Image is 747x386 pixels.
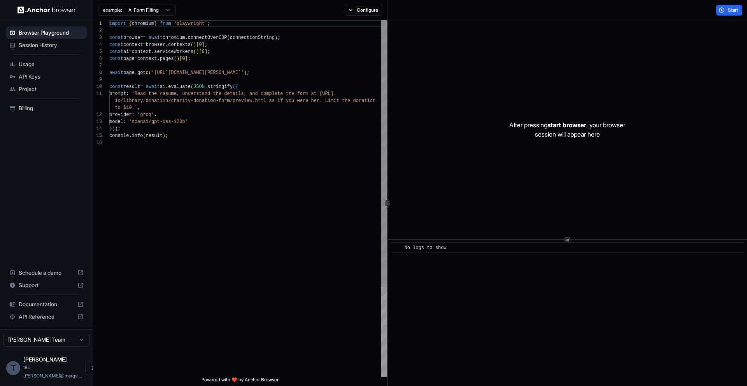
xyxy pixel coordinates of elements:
div: API Reference [6,311,87,323]
div: 3 [93,34,102,41]
button: Open menu [85,361,99,375]
span: ] [202,42,205,47]
span: . [165,84,168,89]
button: Start [716,5,742,16]
div: T [6,361,20,375]
span: } [154,21,157,26]
img: Anchor Logo [18,6,76,14]
span: const [109,56,123,61]
span: API Keys [19,73,84,81]
span: contexts [168,42,191,47]
span: context [123,42,143,47]
div: 10 [93,83,102,90]
span: const [109,84,123,89]
p: After pressing , your browser session will appear here [509,120,625,139]
span: ] [185,56,188,61]
span: ) [177,56,179,61]
span: pages [160,56,174,61]
span: . [205,84,207,89]
span: io/library/donation/charity-donation-form/preview. [115,98,255,104]
span: ) [193,42,196,47]
span: [ [196,42,199,47]
span: '[URL][DOMAIN_NAME][PERSON_NAME]' [151,70,244,75]
div: 13 [93,118,102,125]
span: . [135,70,137,75]
span: Start [728,7,739,13]
div: 15 [93,132,102,139]
span: . [185,35,188,40]
div: Browser Playground [6,26,87,39]
span: await [146,84,160,89]
span: ( [143,133,146,139]
span: [ [199,49,202,54]
span: const [109,42,123,47]
span: connectionString [230,35,275,40]
span: ; [247,70,249,75]
span: const [109,49,123,54]
span: : [132,112,135,118]
span: ; [207,49,210,54]
span: 0 [199,42,202,47]
div: 9 [93,76,102,83]
div: API Keys [6,70,87,83]
span: : [126,91,129,96]
span: 'openai/gpt-oss-120b' [129,119,188,125]
span: Support [19,281,74,289]
span: , [154,112,157,118]
span: } [109,126,112,132]
span: await [149,35,163,40]
span: ; [207,21,210,26]
span: , [137,105,140,111]
div: Usage [6,58,87,70]
span: . [129,133,132,139]
span: connectOverCDP [188,35,227,40]
span: from [160,21,171,26]
button: Configure [345,5,382,16]
span: Billing [19,104,84,112]
span: ( [191,42,193,47]
span: ( [174,56,177,61]
span: 0 [182,56,185,61]
div: Billing [6,102,87,114]
span: = [135,56,137,61]
span: console [109,133,129,139]
span: ) [112,126,115,132]
span: Tei Lee [23,356,67,363]
span: provider [109,112,132,118]
span: Usage [19,60,84,68]
span: Browser Playground [19,29,84,37]
div: 12 [93,111,102,118]
span: ; [205,42,207,47]
span: to $10.' [115,105,137,111]
span: Powered with ❤️ by Anchor Browser [202,377,279,386]
span: ) [244,70,247,75]
span: ( [227,35,230,40]
span: serviceWorkers [154,49,193,54]
span: tei.lee@marqvision.com [23,364,82,379]
div: 1 [93,20,102,27]
span: ; [165,133,168,139]
span: Session History [19,41,84,49]
span: = [140,84,143,89]
span: 'groq' [137,112,154,118]
span: ( [191,84,193,89]
div: Session History [6,39,87,51]
span: prompt [109,91,126,96]
span: Project [19,85,84,93]
span: context [137,56,157,61]
span: 'playwright' [174,21,207,26]
span: 'Read the resume, understand the details, and comp [132,91,272,96]
span: ) [275,35,277,40]
span: Documentation [19,300,74,308]
span: ​ [395,244,399,252]
span: page [123,70,135,75]
span: page [123,56,135,61]
span: Schedule a demo [19,269,74,277]
div: 4 [93,41,102,48]
div: 16 [93,139,102,146]
div: Schedule a demo [6,267,87,279]
span: browser [146,42,165,47]
div: 8 [93,69,102,76]
span: JSON [193,84,205,89]
span: goto [137,70,149,75]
